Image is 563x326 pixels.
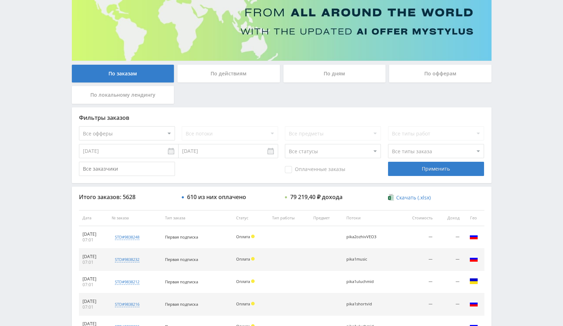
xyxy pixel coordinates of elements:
[72,86,174,104] div: По локальному лендингу
[165,234,198,240] span: Первая подписка
[115,257,139,262] div: std#9838232
[398,226,436,248] td: —
[165,257,198,262] span: Первая подписка
[251,302,255,305] span: Холд
[236,279,250,284] span: Оплата
[83,299,105,304] div: [DATE]
[398,210,436,226] th: Стоимость
[343,210,398,226] th: Потоки
[290,194,342,200] div: 79 219,40 ₽ дохода
[83,260,105,265] div: 07:01
[236,256,250,262] span: Оплата
[83,276,105,282] div: [DATE]
[115,234,139,240] div: std#9838248
[346,279,378,284] div: pika1uluchmid
[236,234,250,239] span: Оплата
[436,210,463,226] th: Доход
[469,255,478,263] img: rus.png
[469,299,478,308] img: rus.png
[177,65,280,82] div: По действиям
[310,210,342,226] th: Предмет
[79,114,484,121] div: Фильтры заказов
[108,210,161,226] th: № заказа
[283,65,386,82] div: По дням
[115,301,139,307] div: std#9838216
[285,166,345,173] span: Оплаченные заказы
[398,271,436,293] td: —
[436,248,463,271] td: —
[388,194,431,201] a: Скачать (.xlsx)
[251,235,255,238] span: Холд
[83,237,105,243] div: 07:01
[233,210,269,226] th: Статус
[83,231,105,237] div: [DATE]
[115,279,139,285] div: std#9838212
[346,257,378,262] div: pika1music
[79,210,108,226] th: Дата
[269,210,310,226] th: Тип работы
[389,65,492,82] div: По офферам
[436,293,463,316] td: —
[463,210,484,226] th: Гео
[187,194,246,200] div: 610 из них оплачено
[346,235,378,239] div: pika2ozhivVEO3
[398,293,436,316] td: —
[79,194,175,200] div: Итого заказов: 5628
[398,248,436,271] td: —
[388,194,394,201] img: xlsx
[436,226,463,248] td: —
[469,232,478,241] img: rus.png
[388,162,484,176] div: Применить
[79,162,175,176] input: Все заказчики
[396,195,431,201] span: Скачать (.xlsx)
[165,279,198,284] span: Первая подписка
[83,282,105,288] div: 07:01
[83,304,105,310] div: 07:01
[436,271,463,293] td: —
[251,257,255,261] span: Холд
[251,279,255,283] span: Холд
[72,65,174,82] div: По заказам
[236,301,250,306] span: Оплата
[346,302,378,306] div: pika1shortvid
[165,301,198,307] span: Первая подписка
[161,210,233,226] th: Тип заказа
[469,277,478,285] img: ukr.png
[83,254,105,260] div: [DATE]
